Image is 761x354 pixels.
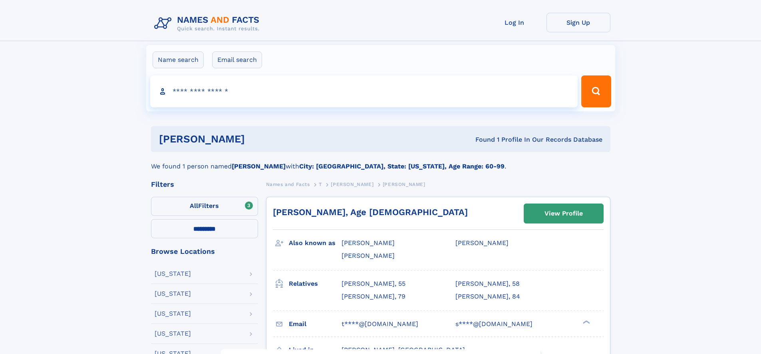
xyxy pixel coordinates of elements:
a: [PERSON_NAME] [331,179,374,189]
h3: Relatives [289,277,342,291]
label: Name search [153,51,204,68]
span: [PERSON_NAME] [342,239,395,247]
a: [PERSON_NAME], 55 [342,279,405,288]
span: [PERSON_NAME] [342,252,395,259]
label: Email search [212,51,262,68]
a: [PERSON_NAME], 58 [455,279,520,288]
button: Search Button [581,75,611,107]
img: Logo Names and Facts [151,13,266,34]
div: [US_STATE] [155,271,191,277]
div: Filters [151,181,258,188]
span: [PERSON_NAME], [GEOGRAPHIC_DATA] [342,346,465,354]
input: search input [150,75,578,107]
span: [PERSON_NAME] [331,182,374,187]
div: [US_STATE] [155,310,191,317]
a: Names and Facts [266,179,310,189]
div: ❯ [581,319,590,324]
h3: Also known as [289,236,342,250]
b: City: [GEOGRAPHIC_DATA], State: [US_STATE], Age Range: 60-99 [299,162,505,170]
span: T [319,182,322,187]
span: [PERSON_NAME] [455,239,509,247]
a: View Profile [524,204,603,223]
a: Log In [483,13,546,32]
div: Found 1 Profile In Our Records Database [360,135,602,144]
span: All [190,202,198,210]
a: T [319,179,322,189]
div: View Profile [544,204,583,223]
label: Filters [151,197,258,216]
a: [PERSON_NAME], 79 [342,292,405,301]
span: [PERSON_NAME] [383,182,425,187]
b: [PERSON_NAME] [232,162,286,170]
h1: [PERSON_NAME] [159,134,360,144]
div: We found 1 person named with . [151,152,610,171]
a: [PERSON_NAME], 84 [455,292,520,301]
h3: Email [289,317,342,331]
div: [US_STATE] [155,291,191,297]
div: [US_STATE] [155,330,191,337]
div: Browse Locations [151,248,258,255]
a: Sign Up [546,13,610,32]
a: [PERSON_NAME], Age [DEMOGRAPHIC_DATA] [273,207,468,217]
